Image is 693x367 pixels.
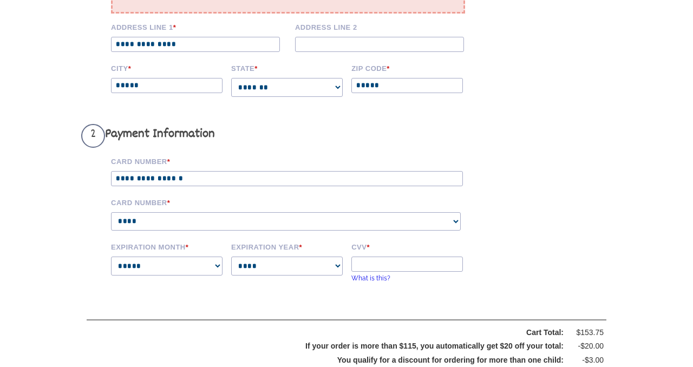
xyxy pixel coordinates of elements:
div: If your order is more than $115, you automatically get $20 off your total: [114,339,564,353]
label: State [231,63,344,73]
label: CVV [351,241,464,251]
label: Card Number [111,156,479,166]
label: Zip code [351,63,464,73]
label: Expiration Year [231,241,344,251]
label: City [111,63,224,73]
h3: Payment Information [81,124,479,148]
div: -$3.00 [571,353,604,367]
label: Card Number [111,197,479,207]
label: Address Line 2 [295,22,472,31]
a: What is this? [351,274,390,282]
label: Expiration Month [111,241,224,251]
div: You qualify for a discount for ordering for more than one child: [114,353,564,367]
div: -$20.00 [571,339,604,353]
label: Address Line 1 [111,22,287,31]
span: 2 [81,124,105,148]
div: Cart Total: [114,326,564,339]
div: $153.75 [571,326,604,339]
